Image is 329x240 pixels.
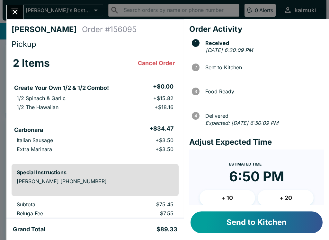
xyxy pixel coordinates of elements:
p: Extra Marinara [17,146,52,152]
p: $75.45 [111,201,173,208]
text: 2 [194,65,197,70]
span: Received [202,40,324,46]
button: Cancel Order [135,57,177,70]
p: Italian Sausage [17,137,53,143]
h4: Order Activity [189,24,324,34]
button: Close [7,5,23,19]
h5: Grand Total [13,226,45,233]
p: [PERSON_NAME] [PHONE_NUMBER] [17,178,173,184]
span: Pickup [12,39,36,49]
text: 3 [194,89,197,94]
h4: Adjust Expected Time [189,137,324,147]
text: 4 [194,113,197,118]
h4: [PERSON_NAME] [12,25,82,34]
em: [DATE] 6:20:09 PM [206,47,253,53]
h3: 2 Items [13,57,50,70]
button: + 10 [200,190,255,206]
button: Send to Kitchen [191,211,323,233]
h6: Special Instructions [17,169,173,176]
p: Beluga Fee [17,210,101,217]
span: Sent to Kitchen [202,64,324,70]
p: Subtotal [17,201,101,208]
span: Food Ready [202,89,324,94]
p: + $3.50 [156,137,173,143]
p: 1/2 Spinach & Garlic [17,95,66,101]
table: orders table [12,201,179,237]
h4: Order # 156095 [82,25,137,34]
span: Estimated Time [229,162,262,167]
button: + 20 [258,190,314,206]
text: 1 [195,40,197,46]
span: Delivered [202,113,324,119]
p: + $15.82 [153,95,173,101]
h5: + $0.00 [153,83,173,90]
h5: + $34.47 [149,125,173,133]
p: + $3.50 [156,146,173,152]
p: $7.55 [111,210,173,217]
h5: Create Your Own 1/2 & 1/2 Combo! [14,84,109,92]
em: Expected: [DATE] 6:50:09 PM [205,120,278,126]
p: + $18.16 [155,104,173,110]
time: 6:50 PM [229,168,284,185]
p: 1/2 The Hawaiian [17,104,58,110]
table: orders table [12,52,179,159]
h5: Carbonara [14,126,43,134]
h5: $89.33 [156,226,177,233]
